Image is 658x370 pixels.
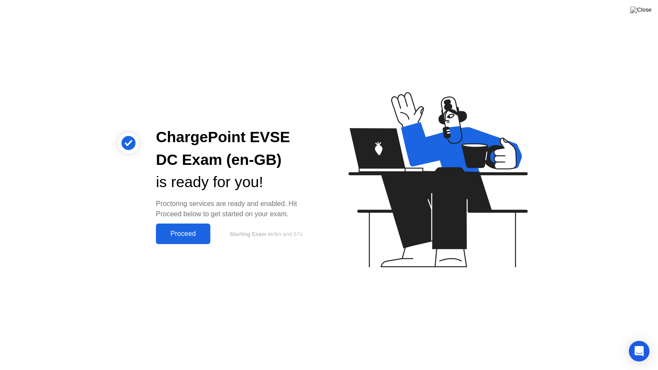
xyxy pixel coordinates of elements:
[274,231,302,237] span: 9m and 57s
[630,6,652,13] img: Close
[159,230,208,238] div: Proceed
[156,224,210,244] button: Proceed
[156,171,315,194] div: is ready for you!
[215,226,315,242] button: Starting Exam in9m and 57s
[156,126,315,171] div: ChargePoint EVSE DC Exam (en-GB)
[156,199,315,219] div: Proctoring services are ready and enabled. Hit Proceed below to get started on your exam.
[629,341,649,361] div: Open Intercom Messenger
